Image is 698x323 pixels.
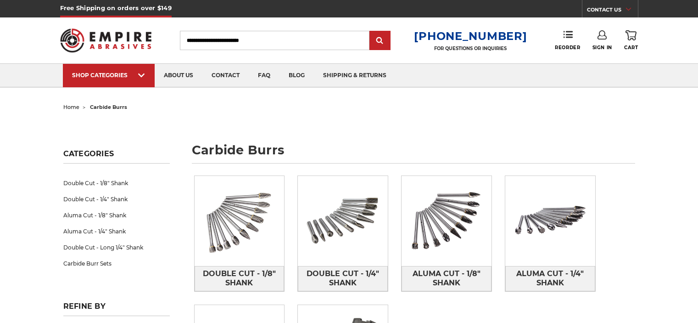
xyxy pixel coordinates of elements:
[279,64,314,87] a: blog
[298,266,388,291] a: Double Cut - 1/4" Shank
[63,104,79,110] a: home
[63,239,170,255] a: Double Cut - Long 1/4" Shank
[195,176,285,266] img: Double Cut - 1/8" Shank
[414,45,527,51] p: FOR QUESTIONS OR INQUIRIES
[587,5,638,17] a: CONTACT US
[63,223,170,239] a: Aluma Cut - 1/4" Shank
[249,64,279,87] a: faq
[63,302,170,316] h5: Refine by
[195,266,285,291] a: Double Cut - 1/8" Shank
[90,104,127,110] span: carbide burrs
[60,23,152,58] img: Empire Abrasives
[592,45,612,51] span: Sign In
[63,207,170,223] a: Aluma Cut - 1/8" Shank
[414,29,527,43] a: [PHONE_NUMBER]
[298,176,388,266] img: Double Cut - 1/4" Shank
[202,64,249,87] a: contact
[155,64,202,87] a: about us
[555,30,580,50] a: Reorder
[371,32,389,50] input: Submit
[314,64,396,87] a: shipping & returns
[63,255,170,272] a: Carbide Burr Sets
[624,45,638,51] span: Cart
[298,266,387,291] span: Double Cut - 1/4" Shank
[195,266,284,291] span: Double Cut - 1/8" Shank
[63,191,170,207] a: Double Cut - 1/4" Shank
[505,176,595,266] img: Aluma Cut - 1/4" Shank
[506,266,595,291] span: Aluma Cut - 1/4" Shank
[192,144,635,164] h1: carbide burrs
[63,149,170,164] h5: Categories
[63,175,170,191] a: Double Cut - 1/8" Shank
[555,45,580,51] span: Reorder
[505,266,595,291] a: Aluma Cut - 1/4" Shank
[624,30,638,51] a: Cart
[402,266,491,291] span: Aluma Cut - 1/8" Shank
[72,72,145,79] div: SHOP CATEGORIES
[402,266,491,291] a: Aluma Cut - 1/8" Shank
[402,176,491,266] img: Aluma Cut - 1/8" Shank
